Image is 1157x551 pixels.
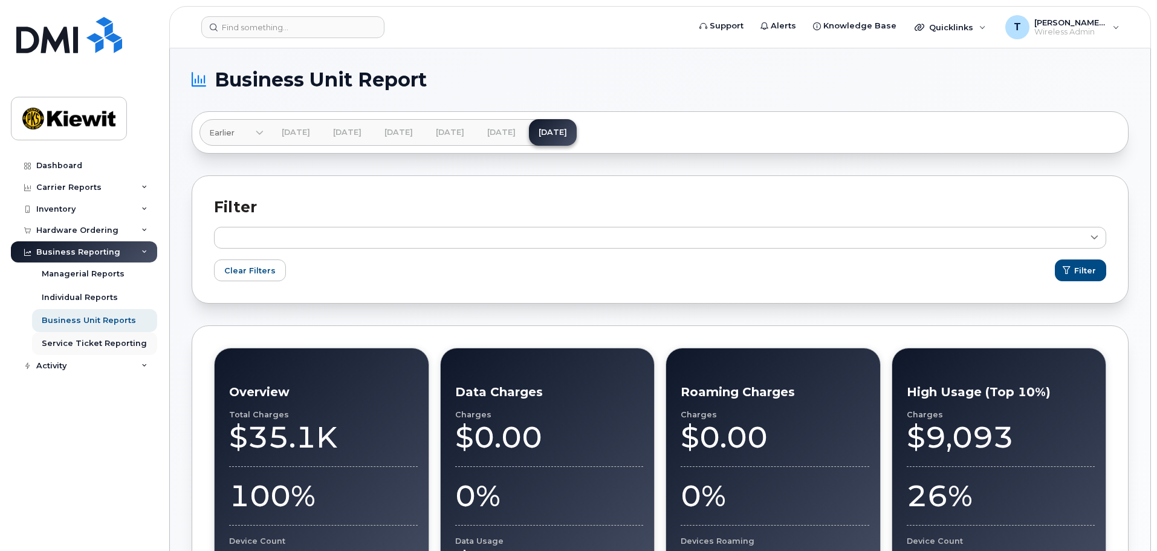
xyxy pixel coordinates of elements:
div: Devices Roaming [681,536,869,546]
h3: Roaming Charges [681,385,869,399]
a: Earlier [199,119,264,146]
a: [DATE] [272,119,320,146]
button: Filter [1055,259,1106,281]
div: Charges [681,410,869,419]
h3: High Usage (Top 10%) [907,385,1095,399]
div: 26% [907,478,1095,514]
span: Filter [1074,265,1096,276]
div: Device Count [229,536,418,546]
div: $0.00 [455,419,644,455]
div: 0% [681,478,869,514]
div: $35.1K [229,419,418,455]
div: 100% [229,478,418,514]
div: Charges [455,410,644,419]
span: Earlier [209,127,235,139]
h2: Filter [214,198,1106,216]
h3: Overview [229,385,418,399]
span: Clear Filters [224,265,276,276]
div: 0% [455,478,644,514]
div: Charges [907,410,1095,419]
div: Total Charges [229,410,418,419]
div: $9,093 [907,419,1095,455]
button: Clear Filters [214,259,286,281]
span: Business Unit Report [215,71,427,89]
a: [DATE] [529,119,577,146]
div: $0.00 [681,419,869,455]
div: Device Count [907,536,1095,546]
h3: Data Charges [455,385,644,399]
a: [DATE] [375,119,423,146]
div: Data Usage [455,536,644,546]
a: [DATE] [478,119,525,146]
a: [DATE] [323,119,371,146]
iframe: Messenger Launcher [1104,498,1148,542]
a: [DATE] [426,119,474,146]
